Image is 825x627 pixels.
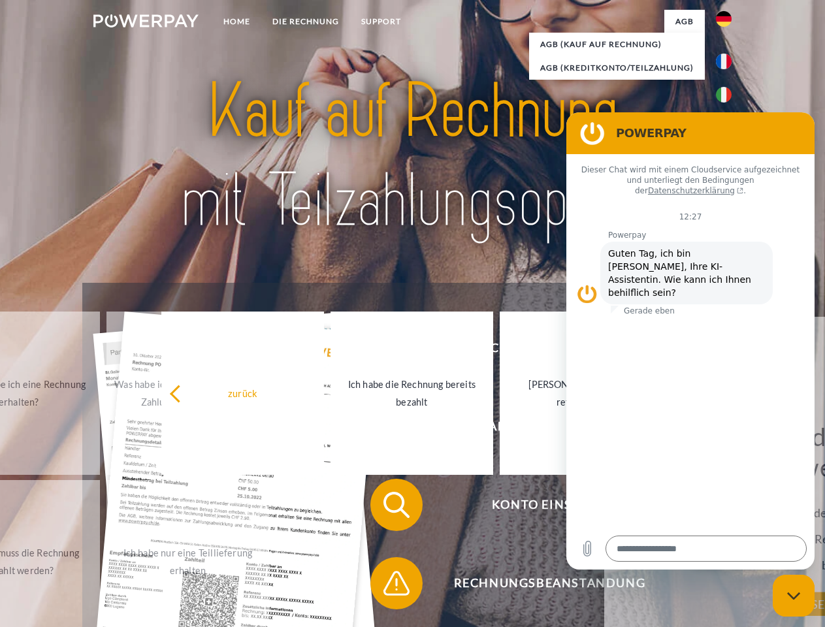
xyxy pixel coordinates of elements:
[566,112,815,570] iframe: Messaging-Fenster
[380,489,413,521] img: qb_search.svg
[212,10,261,33] a: Home
[370,479,710,531] button: Konto einsehen
[370,557,710,609] button: Rechnungsbeanstandung
[114,376,261,411] div: Was habe ich noch offen, ist meine Zahlung eingegangen?
[529,33,705,56] a: AGB (Kauf auf Rechnung)
[93,14,199,27] img: logo-powerpay-white.svg
[773,575,815,617] iframe: Schaltfläche zum Öffnen des Messaging-Fensters; Konversation läuft
[350,10,412,33] a: SUPPORT
[716,11,732,27] img: de
[716,87,732,103] img: it
[114,544,261,579] div: Ich habe nur eine Teillieferung erhalten
[261,10,350,33] a: DIE RECHNUNG
[125,63,700,250] img: title-powerpay_de.svg
[389,479,709,531] span: Konto einsehen
[106,312,269,475] a: Was habe ich noch offen, ist meine Zahlung eingegangen?
[338,376,485,411] div: Ich habe die Rechnung bereits bezahlt
[716,54,732,69] img: fr
[169,384,316,402] div: zurück
[508,376,655,411] div: [PERSON_NAME] wurde retourniert
[664,10,705,33] a: agb
[389,557,709,609] span: Rechnungsbeanstandung
[380,567,413,600] img: qb_warning.svg
[529,56,705,80] a: AGB (Kreditkonto/Teilzahlung)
